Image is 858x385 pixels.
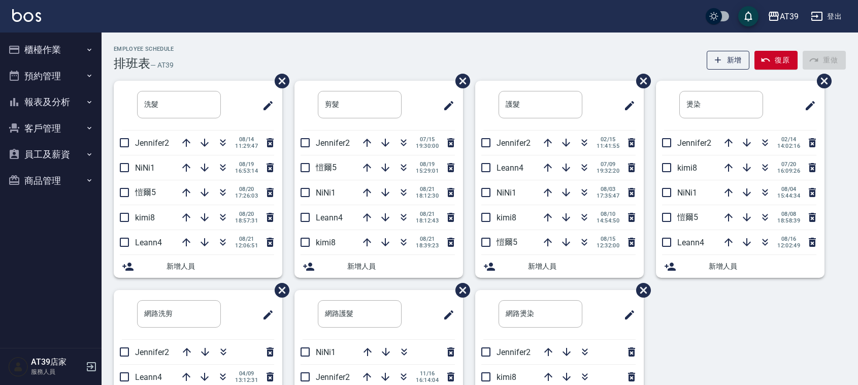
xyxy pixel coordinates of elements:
span: 08/21 [235,236,258,242]
span: 愷爾5 [497,237,517,247]
button: 商品管理 [4,168,97,194]
span: 18:39:23 [416,242,439,249]
input: 排版標題 [137,300,221,328]
span: 刪除班表 [629,66,652,96]
h2: Employee Schedule [114,46,174,52]
span: NiNi1 [677,188,697,198]
span: 18:57:31 [235,217,258,224]
span: kimi8 [497,213,516,222]
button: AT39 [764,6,803,27]
span: 14:54:50 [597,217,619,224]
span: 18:12:30 [416,192,439,199]
button: 復原 [754,51,798,70]
input: 排版標題 [499,300,582,328]
button: 櫃檯作業 [4,37,97,63]
span: 02/14 [777,136,800,143]
span: 07/15 [416,136,439,143]
img: Person [8,357,28,377]
span: 愷爾5 [677,212,698,222]
span: 02/15 [597,136,619,143]
span: 07/09 [597,161,619,168]
span: 修改班表的標題 [437,93,455,118]
span: 愷爾5 [316,163,337,172]
div: 新增人員 [294,255,463,278]
span: 修改班表的標題 [617,93,636,118]
span: Jennifer2 [316,372,350,382]
span: 11/16 [416,370,439,377]
span: NiNi1 [316,347,336,357]
span: 08/08 [777,211,800,217]
span: 08/14 [235,136,258,143]
span: 12:02:49 [777,242,800,249]
span: 11:41:55 [597,143,619,149]
button: 客戶管理 [4,115,97,142]
span: Jennifer2 [316,138,350,148]
span: 15:44:34 [777,192,800,199]
span: 13:12:31 [235,377,258,383]
span: 16:09:26 [777,168,800,174]
div: AT39 [780,10,799,23]
span: 11:29:47 [235,143,258,149]
span: 刪除班表 [448,275,472,305]
input: 排版標題 [137,91,221,118]
span: 修改班表的標題 [437,303,455,327]
button: save [738,6,758,26]
span: 08/20 [235,211,258,217]
span: 08/03 [597,186,619,192]
span: 17:26:03 [235,192,258,199]
span: 刪除班表 [629,275,652,305]
h6: — AT39 [150,60,174,71]
span: Leann4 [135,238,162,247]
span: 18:12:43 [416,217,439,224]
span: Leann4 [497,163,523,173]
span: 刪除班表 [267,275,291,305]
input: 排版標題 [679,91,763,118]
span: 16:53:14 [235,168,258,174]
button: 預約管理 [4,63,97,89]
span: 刪除班表 [809,66,833,96]
span: 15:29:01 [416,168,439,174]
input: 排版標題 [318,91,402,118]
div: 新增人員 [114,255,282,278]
span: 新增人員 [167,261,274,272]
span: 17:35:47 [597,192,619,199]
span: 08/21 [416,211,439,217]
span: Jennifer2 [497,347,531,357]
span: 08/16 [777,236,800,242]
input: 排版標題 [318,300,402,328]
span: 刪除班表 [448,66,472,96]
span: 08/21 [416,186,439,192]
span: kimi8 [316,238,336,247]
span: 08/19 [235,161,258,168]
span: 16:14:04 [416,377,439,383]
span: 新增人員 [709,261,816,272]
span: 08/21 [416,236,439,242]
input: 排版標題 [499,91,582,118]
span: Leann4 [677,238,704,247]
span: 新增人員 [528,261,636,272]
span: 14:02:16 [777,143,800,149]
span: 19:30:00 [416,143,439,149]
h5: AT39店家 [31,357,83,367]
span: 12:06:51 [235,242,258,249]
span: 新增人員 [347,261,455,272]
img: Logo [12,9,41,22]
span: 修改班表的標題 [256,93,274,118]
span: Leann4 [316,213,343,222]
span: 修改班表的標題 [256,303,274,327]
div: 新增人員 [656,255,824,278]
span: 修改班表的標題 [617,303,636,327]
span: NiNi1 [316,188,336,198]
span: 19:32:20 [597,168,619,174]
button: 登出 [807,7,846,26]
button: 員工及薪資 [4,141,97,168]
span: 愷爾5 [135,187,156,197]
span: kimi8 [135,213,155,222]
span: Jennifer2 [135,138,169,148]
span: 18:58:39 [777,217,800,224]
span: NiNi1 [497,188,516,198]
span: 08/20 [235,186,258,192]
p: 服務人員 [31,367,83,376]
span: 刪除班表 [267,66,291,96]
button: 新增 [707,51,750,70]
